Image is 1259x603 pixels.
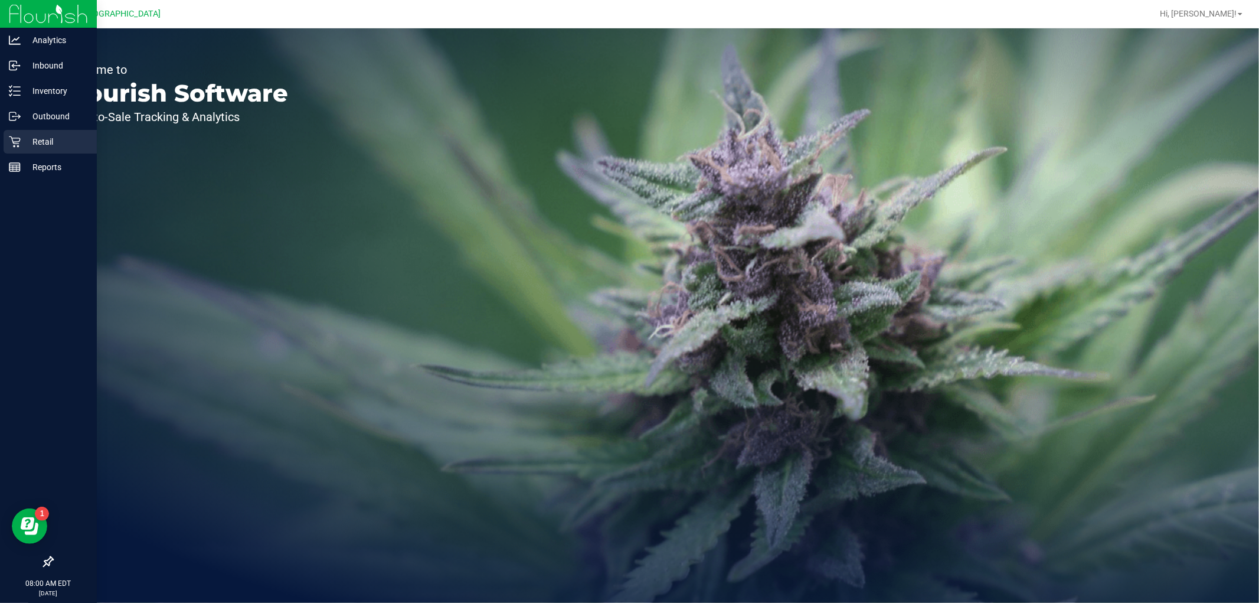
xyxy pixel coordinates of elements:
[21,33,91,47] p: Analytics
[64,82,288,105] p: Flourish Software
[9,161,21,173] inline-svg: Reports
[9,34,21,46] inline-svg: Analytics
[9,110,21,122] inline-svg: Outbound
[5,589,91,598] p: [DATE]
[12,509,47,544] iframe: Resource center
[21,160,91,174] p: Reports
[35,507,49,521] iframe: Resource center unread badge
[21,58,91,73] p: Inbound
[80,9,161,19] span: [GEOGRAPHIC_DATA]
[1160,9,1237,18] span: Hi, [PERSON_NAME]!
[64,64,288,76] p: Welcome to
[9,136,21,148] inline-svg: Retail
[64,111,288,123] p: Seed-to-Sale Tracking & Analytics
[21,109,91,123] p: Outbound
[5,578,91,589] p: 08:00 AM EDT
[9,60,21,71] inline-svg: Inbound
[21,84,91,98] p: Inventory
[9,85,21,97] inline-svg: Inventory
[21,135,91,149] p: Retail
